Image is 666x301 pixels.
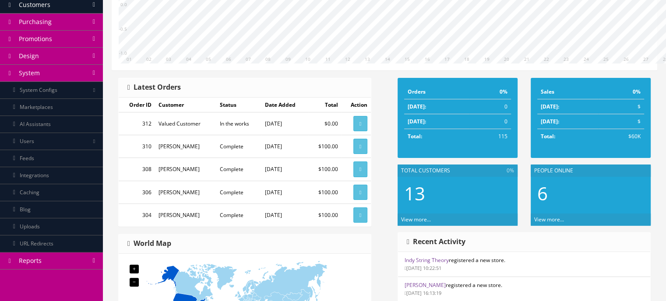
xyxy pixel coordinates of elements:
[342,98,371,112] td: Action
[598,84,644,99] td: 0%
[404,84,469,99] td: Orders
[216,135,261,158] td: Complete
[308,203,342,226] td: $100.00
[119,135,155,158] td: 310
[155,158,216,181] td: [PERSON_NAME]
[507,167,514,175] span: 0%
[469,84,511,99] td: 0%
[598,129,644,144] td: $60K
[119,158,155,181] td: 308
[469,129,511,144] td: 115
[308,158,342,181] td: $100.00
[216,98,261,112] td: Status
[155,181,216,203] td: [PERSON_NAME]
[155,203,216,226] td: [PERSON_NAME]
[155,112,216,135] td: Valued Customer
[541,133,555,140] strong: Total:
[398,252,650,277] li: registered a new store.
[407,238,465,246] h3: Recent Activity
[405,256,449,264] a: Indy String Theory
[598,114,644,129] td: $
[216,158,261,181] td: Complete
[541,103,559,110] strong: [DATE]:
[127,84,181,91] h3: Latest Orders
[216,203,261,226] td: Complete
[261,181,308,203] td: [DATE]
[127,240,171,248] h3: World Map
[469,99,511,114] td: 0
[401,216,431,223] a: View more...
[19,17,52,26] span: Purchasing
[537,183,644,203] h2: 6
[130,265,139,273] div: +
[19,0,50,9] span: Customers
[404,183,511,203] h2: 13
[155,135,216,158] td: [PERSON_NAME]
[541,118,559,125] strong: [DATE]:
[261,135,308,158] td: [DATE]
[119,203,155,226] td: 304
[469,114,511,129] td: 0
[405,281,446,289] a: [PERSON_NAME]
[408,118,426,125] strong: [DATE]:
[19,256,42,265] span: Reports
[19,52,39,60] span: Design
[119,181,155,203] td: 306
[119,112,155,135] td: 312
[531,164,651,177] div: People Online
[308,181,342,203] td: $100.00
[261,112,308,135] td: [DATE]
[408,133,422,140] strong: Total:
[308,112,342,135] td: $0.00
[405,290,441,296] small: [DATE] 16:13:19
[155,98,216,112] td: Customer
[19,35,52,43] span: Promotions
[537,84,598,99] td: Sales
[261,203,308,226] td: [DATE]
[308,135,342,158] td: $100.00
[130,278,139,287] div: −
[216,112,261,135] td: In the works
[598,99,644,114] td: $
[405,265,441,271] small: [DATE] 10:22:51
[398,164,518,177] div: Total Customers
[308,98,342,112] td: Total
[261,98,308,112] td: Date Added
[216,181,261,203] td: Complete
[261,158,308,181] td: [DATE]
[534,216,564,223] a: View more...
[19,69,40,77] span: System
[119,98,155,112] td: Order ID
[408,103,426,110] strong: [DATE]:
